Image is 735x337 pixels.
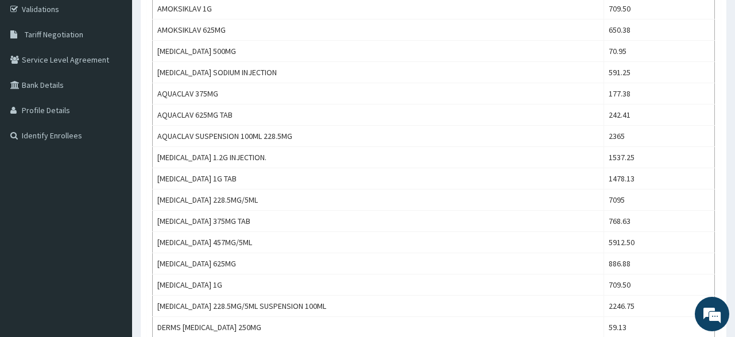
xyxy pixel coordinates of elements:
td: 591.25 [604,62,714,83]
td: [MEDICAL_DATA] 1G TAB [153,168,604,189]
td: [MEDICAL_DATA] 457MG/5ML [153,232,604,253]
td: 2365 [604,126,714,147]
td: 709.50 [604,274,714,296]
td: 177.38 [604,83,714,104]
td: [MEDICAL_DATA] 375MG TAB [153,211,604,232]
div: Minimize live chat window [188,6,216,33]
td: 70.95 [604,41,714,62]
td: AQUACLAV 625MG TAB [153,104,604,126]
td: 7095 [604,189,714,211]
td: 5912.50 [604,232,714,253]
td: [MEDICAL_DATA] 1G [153,274,604,296]
td: [MEDICAL_DATA] 228.5MG/5ML [153,189,604,211]
td: [MEDICAL_DATA] 500MG [153,41,604,62]
td: AQUACLAV 375MG [153,83,604,104]
td: 768.63 [604,211,714,232]
img: d_794563401_company_1708531726252_794563401 [21,57,47,86]
td: AMOKSIKLAV 625MG [153,20,604,41]
div: Chat with us now [60,64,193,79]
span: Tariff Negotiation [25,29,83,40]
td: [MEDICAL_DATA] SODIUM INJECTION [153,62,604,83]
td: [MEDICAL_DATA] 228.5MG/5ML SUSPENSION 100ML [153,296,604,317]
td: 886.88 [604,253,714,274]
td: 1537.25 [604,147,714,168]
td: AQUACLAV SUSPENSION 100ML 228.5MG [153,126,604,147]
td: [MEDICAL_DATA] 1.2G INJECTION. [153,147,604,168]
textarea: Type your message and hit 'Enter' [6,219,219,259]
span: We're online! [67,98,158,214]
td: 2246.75 [604,296,714,317]
td: 1478.13 [604,168,714,189]
td: [MEDICAL_DATA] 625MG [153,253,604,274]
td: 650.38 [604,20,714,41]
td: 242.41 [604,104,714,126]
